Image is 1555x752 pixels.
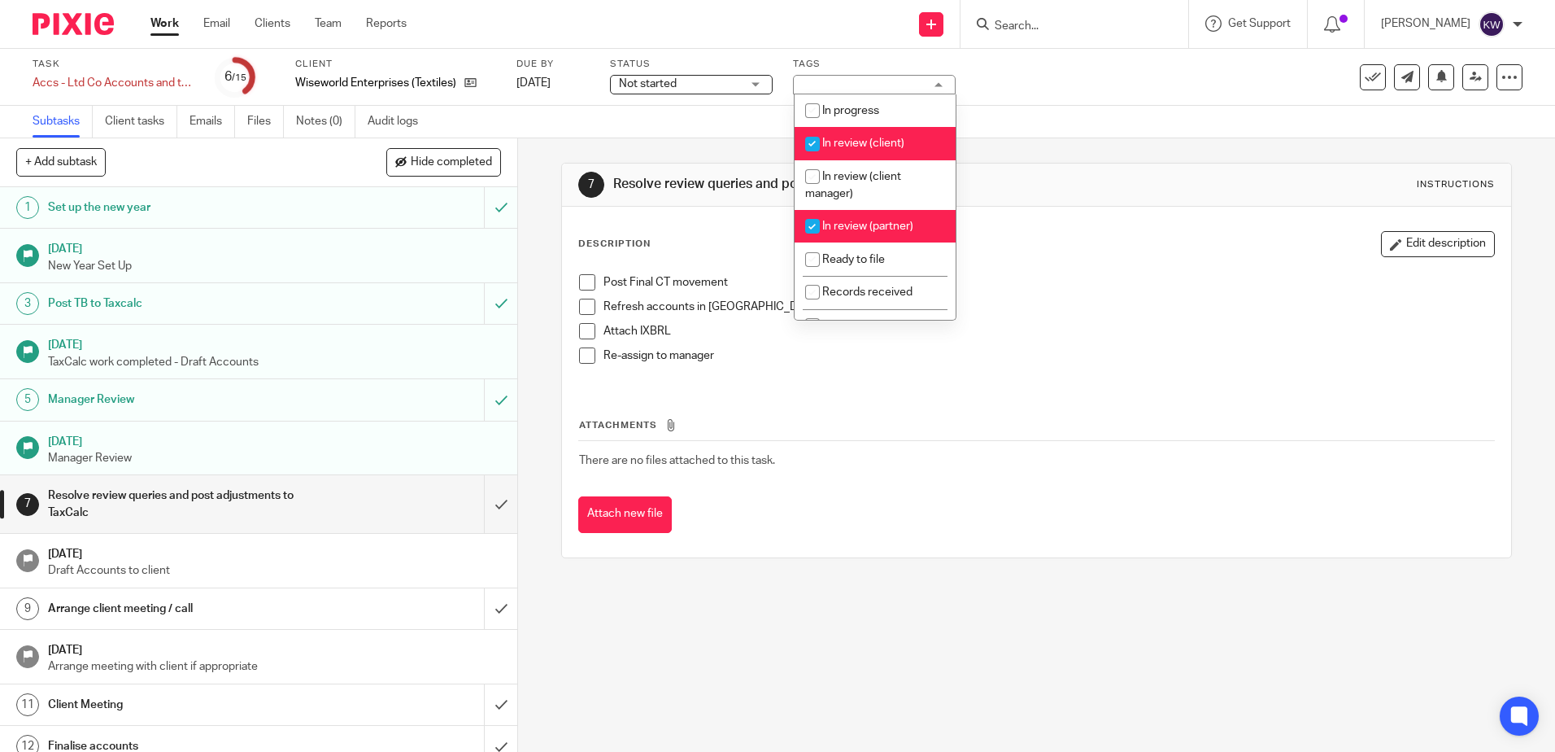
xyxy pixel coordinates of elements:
[516,77,551,89] span: [DATE]
[793,58,956,71] label: Tags
[1417,178,1495,191] div: Instructions
[48,387,328,412] h1: Manager Review
[578,238,651,251] p: Description
[1228,18,1291,29] span: Get Support
[48,450,502,466] p: Manager Review
[603,348,1493,364] p: Re-assign to manager
[610,58,773,71] label: Status
[48,430,502,450] h1: [DATE]
[16,148,106,176] button: + Add subtask
[993,20,1139,34] input: Search
[16,597,39,620] div: 9
[1381,231,1495,257] button: Edit description
[386,148,501,176] button: Hide completed
[822,105,879,116] span: In progress
[232,73,246,82] small: /15
[48,597,328,621] h1: Arrange client meeting / call
[105,106,177,138] a: Client tasks
[822,254,885,265] span: Ready to file
[16,493,39,516] div: 7
[48,638,502,658] h1: [DATE]
[296,106,355,138] a: Notes (0)
[822,138,904,149] span: In review (client)
[1479,11,1505,37] img: svg%3E
[295,75,456,91] p: Wiseworld Enterprises (Textiles) Ltd
[368,106,430,138] a: Audit logs
[247,106,284,138] a: Files
[578,172,604,198] div: 7
[16,292,39,315] div: 3
[516,58,590,71] label: Due by
[48,333,502,353] h1: [DATE]
[603,299,1493,315] p: Refresh accounts in [GEOGRAPHIC_DATA]
[203,15,230,32] a: Email
[224,68,246,86] div: 6
[16,693,39,716] div: 11
[805,171,901,199] span: In review (client manager)
[603,274,1493,291] p: Post Final CT movement
[579,455,775,466] span: There are no files attached to this task.
[1381,15,1470,32] p: [PERSON_NAME]
[48,237,502,257] h1: [DATE]
[48,195,328,220] h1: Set up the new year
[315,15,342,32] a: Team
[150,15,179,32] a: Work
[366,15,407,32] a: Reports
[48,693,328,717] h1: Client Meeting
[822,286,913,298] span: Records received
[295,58,496,71] label: Client
[255,15,290,32] a: Clients
[578,496,672,533] button: Attach new file
[33,13,114,35] img: Pixie
[48,542,502,562] h1: [DATE]
[16,196,39,219] div: 1
[48,562,502,579] p: Draft Accounts to client
[613,176,1071,193] h1: Resolve review queries and post adjustments to TaxCalc
[579,421,657,430] span: Attachments
[33,106,93,138] a: Subtasks
[619,78,677,90] span: Not started
[411,156,492,169] span: Hide completed
[33,58,195,71] label: Task
[48,258,502,274] p: New Year Set Up
[48,483,328,525] h1: Resolve review queries and post adjustments to TaxCalc
[33,75,195,91] div: Accs - Ltd Co Accounts and tax - Internal
[48,658,502,675] p: Arrange meeting with client if appropriate
[822,221,913,232] span: In review (partner)
[16,388,39,411] div: 5
[48,291,328,316] h1: Post TB to Taxcalc
[189,106,235,138] a: Emails
[603,323,1493,339] p: Attach IXBRL
[48,354,502,370] p: TaxCalc work completed - Draft Accounts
